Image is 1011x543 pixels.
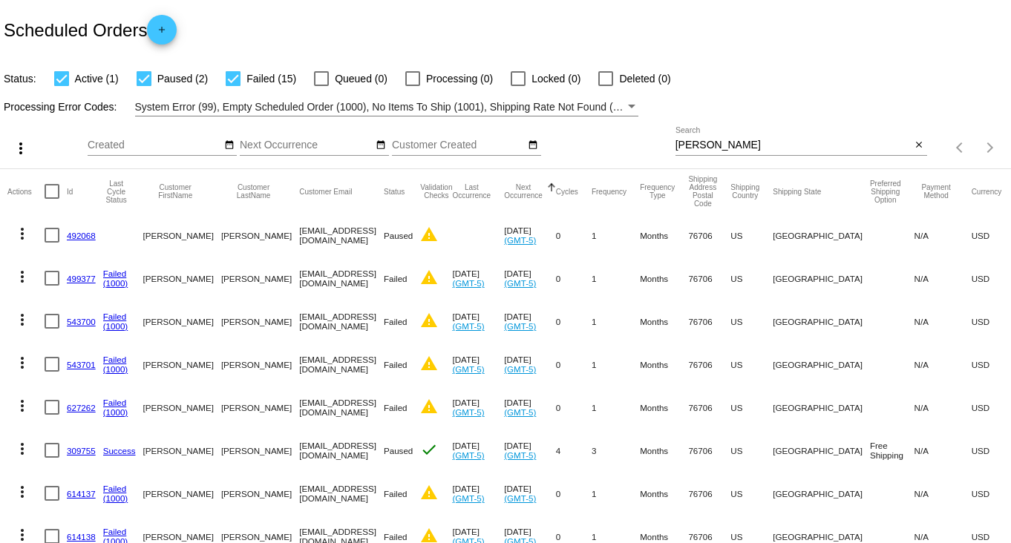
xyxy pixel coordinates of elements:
[452,321,484,331] a: (GMT-5)
[504,183,543,200] button: Change sorting for NextOccurrenceUtc
[13,225,31,243] mat-icon: more_vert
[730,386,773,429] mat-cell: US
[504,386,556,429] mat-cell: [DATE]
[730,300,773,343] mat-cell: US
[556,343,592,386] mat-cell: 0
[13,397,31,415] mat-icon: more_vert
[452,364,484,374] a: (GMT-5)
[67,403,96,412] a: 627262
[730,257,773,300] mat-cell: US
[12,139,30,157] mat-icon: more_vert
[384,446,413,455] span: Paused
[299,343,384,386] mat-cell: [EMAIL_ADDRESS][DOMAIN_NAME]
[335,70,387,88] span: Queued (0)
[730,214,773,257] mat-cell: US
[946,133,975,162] button: Previous page
[392,139,526,151] input: Customer Created
[420,484,438,501] mat-icon: warning
[13,311,31,329] mat-icon: more_vert
[773,472,870,515] mat-cell: [GEOGRAPHIC_DATA]
[688,175,717,208] button: Change sorting for ShippingPostcode
[67,489,96,498] a: 614137
[915,343,972,386] mat-cell: N/A
[246,70,296,88] span: Failed (15)
[504,300,556,343] mat-cell: [DATE]
[730,429,773,472] mat-cell: US
[299,472,384,515] mat-cell: [EMAIL_ADDRESS][DOMAIN_NAME]
[730,343,773,386] mat-cell: US
[452,257,504,300] mat-cell: [DATE]
[915,214,972,257] mat-cell: N/A
[640,257,688,300] mat-cell: Months
[143,429,221,472] mat-cell: [PERSON_NAME]
[299,187,352,196] button: Change sorting for CustomerEmail
[376,139,386,151] mat-icon: date_range
[556,429,592,472] mat-cell: 4
[221,472,299,515] mat-cell: [PERSON_NAME]
[915,183,958,200] button: Change sorting for PaymentMethod.Type
[504,214,556,257] mat-cell: [DATE]
[384,489,408,498] span: Failed
[452,343,504,386] mat-cell: [DATE]
[384,274,408,283] span: Failed
[299,257,384,300] mat-cell: [EMAIL_ADDRESS][DOMAIN_NAME]
[556,300,592,343] mat-cell: 0
[504,450,536,460] a: (GMT-5)
[592,214,640,257] mat-cell: 1
[135,98,639,116] mat-select: Filter by Processing Error Codes
[773,343,870,386] mat-cell: [GEOGRAPHIC_DATA]
[103,364,128,374] a: (1000)
[67,317,96,326] a: 543700
[592,187,626,196] button: Change sorting for Frequency
[688,472,730,515] mat-cell: 76706
[157,70,208,88] span: Paused (2)
[915,386,972,429] mat-cell: N/A
[773,187,821,196] button: Change sorting for ShippingState
[915,300,972,343] mat-cell: N/A
[688,386,730,429] mat-cell: 76706
[103,527,127,536] a: Failed
[221,214,299,257] mat-cell: [PERSON_NAME]
[504,472,556,515] mat-cell: [DATE]
[103,269,127,278] a: Failed
[773,300,870,343] mat-cell: [GEOGRAPHIC_DATA]
[75,70,119,88] span: Active (1)
[143,343,221,386] mat-cell: [PERSON_NAME]
[103,398,127,407] a: Failed
[299,214,384,257] mat-cell: [EMAIL_ADDRESS][DOMAIN_NAME]
[13,354,31,372] mat-icon: more_vert
[299,300,384,343] mat-cell: [EMAIL_ADDRESS][DOMAIN_NAME]
[384,403,408,412] span: Failed
[4,73,36,85] span: Status:
[420,169,452,214] mat-header-cell: Validation Checks
[143,183,208,200] button: Change sorting for CustomerFirstName
[103,407,128,417] a: (1000)
[103,493,128,503] a: (1000)
[103,321,128,331] a: (1000)
[640,472,688,515] mat-cell: Months
[4,15,177,45] h2: Scheduled Orders
[452,407,484,417] a: (GMT-5)
[103,312,127,321] a: Failed
[528,139,538,151] mat-icon: date_range
[420,269,438,286] mat-icon: warning
[420,226,438,243] mat-icon: warning
[592,300,640,343] mat-cell: 1
[504,235,536,245] a: (GMT-5)
[299,386,384,429] mat-cell: [EMAIL_ADDRESS][DOMAIN_NAME]
[384,187,405,196] button: Change sorting for Status
[688,343,730,386] mat-cell: 76706
[384,231,413,240] span: Paused
[384,360,408,369] span: Failed
[143,386,221,429] mat-cell: [PERSON_NAME]
[103,355,127,364] a: Failed
[143,472,221,515] mat-cell: [PERSON_NAME]
[773,214,870,257] mat-cell: [GEOGRAPHIC_DATA]
[103,278,128,288] a: (1000)
[675,139,912,151] input: Search
[88,139,221,151] input: Created
[640,343,688,386] mat-cell: Months
[688,300,730,343] mat-cell: 76706
[224,139,235,151] mat-icon: date_range
[504,321,536,331] a: (GMT-5)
